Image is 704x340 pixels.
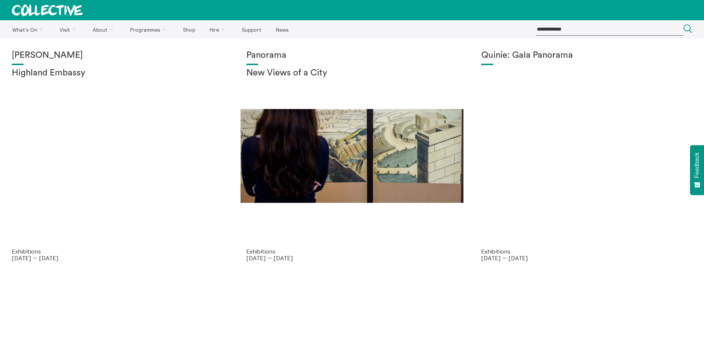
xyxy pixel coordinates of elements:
[235,39,469,273] a: Collective Panorama June 2025 small file 8 Panorama New Views of a City Exhibitions [DATE] — [DATE]
[12,68,223,78] h2: Highland Embassy
[246,50,457,61] h1: Panorama
[481,255,692,261] p: [DATE] — [DATE]
[53,20,85,39] a: Visit
[246,68,457,78] h2: New Views of a City
[246,255,457,261] p: [DATE] — [DATE]
[269,20,295,39] a: News
[12,248,223,255] p: Exhibitions
[86,20,122,39] a: About
[6,20,52,39] a: What's On
[246,248,457,255] p: Exhibitions
[690,145,704,195] button: Feedback - Show survey
[469,39,704,273] a: Josie Vallely Quinie: Gala Panorama Exhibitions [DATE] — [DATE]
[176,20,201,39] a: Shop
[481,248,692,255] p: Exhibitions
[481,50,692,61] h1: Quinie: Gala Panorama
[203,20,234,39] a: Hire
[124,20,175,39] a: Programmes
[12,50,223,61] h1: [PERSON_NAME]
[12,255,223,261] p: [DATE] — [DATE]
[694,152,700,178] span: Feedback
[235,20,268,39] a: Support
